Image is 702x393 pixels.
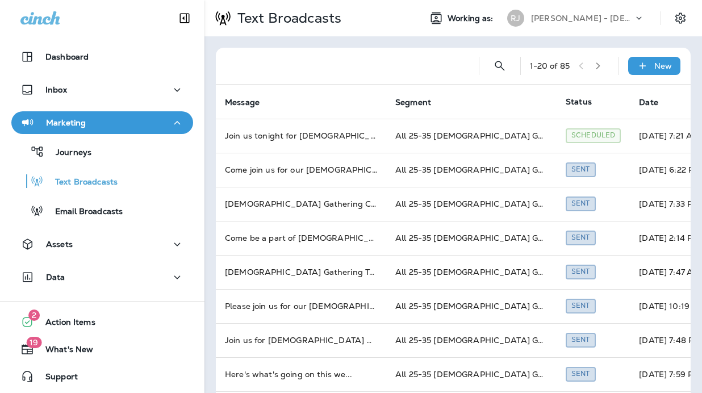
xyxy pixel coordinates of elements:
[45,85,67,94] p: Inbox
[386,357,557,391] td: All 25-35 [DEMOGRAPHIC_DATA] Gathering
[11,140,193,164] button: Journeys
[46,118,86,127] p: Marketing
[34,317,95,331] span: Action Items
[46,240,73,249] p: Assets
[11,266,193,289] button: Data
[45,52,89,61] p: Dashboard
[566,164,596,174] span: Created by Jay Benedict
[566,128,621,143] div: Scheduled
[11,338,193,361] button: 19What's New
[11,233,193,256] button: Assets
[11,311,193,333] button: 2Action Items
[11,45,193,68] button: Dashboard
[386,119,557,153] td: All 25-35 [DEMOGRAPHIC_DATA] Gathering
[395,97,446,107] span: Segment
[11,169,193,193] button: Text Broadcasts
[225,98,260,107] span: Message
[530,61,570,70] div: 1 - 20 of 85
[386,323,557,357] td: All 25-35 [DEMOGRAPHIC_DATA] Gathering
[566,196,596,211] div: Sent
[654,61,672,70] p: New
[566,368,596,378] span: Created by Jay Benedict
[34,345,93,358] span: What's New
[169,7,200,30] button: Collapse Sidebar
[566,333,596,347] div: Sent
[566,300,596,310] span: Created by Jay Benedict
[448,14,496,23] span: Working as:
[216,357,386,391] td: Here's what's going on this we ...
[216,119,386,153] td: Join us tonight for [DEMOGRAPHIC_DATA] Gat ...
[566,231,596,245] div: Sent
[11,111,193,134] button: Marketing
[566,97,592,107] span: Status
[566,367,596,381] div: Sent
[233,10,341,27] p: Text Broadcasts
[28,310,40,321] span: 2
[44,148,91,158] p: Journeys
[11,199,193,223] button: Email Broadcasts
[488,55,511,77] button: Search Text Broadcasts
[11,78,193,101] button: Inbox
[216,153,386,187] td: Come join us for our [DEMOGRAPHIC_DATA] Ga ...
[670,8,691,28] button: Settings
[216,289,386,323] td: Please join us for our [DEMOGRAPHIC_DATA] ...
[639,97,673,107] span: Date
[566,266,596,276] span: Created by Jay Benedict
[46,273,65,282] p: Data
[566,198,596,208] span: Created by Jay Benedict
[44,207,123,218] p: Email Broadcasts
[34,372,78,386] span: Support
[44,177,118,188] p: Text Broadcasts
[216,187,386,221] td: [DEMOGRAPHIC_DATA] Gathering Classes and D ...
[566,299,596,313] div: Sent
[639,98,658,107] span: Date
[395,98,431,107] span: Segment
[566,265,596,279] div: Sent
[566,162,596,177] div: Sent
[225,97,274,107] span: Message
[566,232,596,242] span: Created by Jay Benedict
[386,255,557,289] td: All 25-35 [DEMOGRAPHIC_DATA] Gathering
[26,337,41,348] span: 19
[386,289,557,323] td: All 25-35 [DEMOGRAPHIC_DATA] Gathering
[531,14,633,23] p: [PERSON_NAME] - [DEMOGRAPHIC_DATA] Gathering
[386,153,557,187] td: All 25-35 [DEMOGRAPHIC_DATA] Gathering
[216,323,386,357] td: Join us for [DEMOGRAPHIC_DATA] Gathering W ...
[507,10,524,27] div: RJ
[566,129,621,140] span: Created by Jay Benedict
[216,221,386,255] td: Come be a part of [DEMOGRAPHIC_DATA] Gathe ...
[566,334,596,344] span: Created by Jay Benedict
[11,365,193,388] button: Support
[386,221,557,255] td: All 25-35 [DEMOGRAPHIC_DATA] Gathering
[386,187,557,221] td: All 25-35 [DEMOGRAPHIC_DATA] Gathering
[216,255,386,289] td: [DEMOGRAPHIC_DATA] Gathering Tonight at 7p ...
